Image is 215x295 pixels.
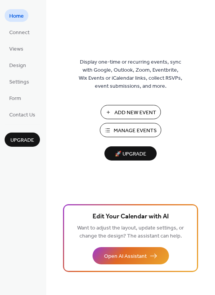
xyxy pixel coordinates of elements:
[9,45,23,53] span: Views
[9,62,26,70] span: Design
[9,78,29,86] span: Settings
[9,12,24,20] span: Home
[9,95,21,103] span: Form
[101,105,161,119] button: Add New Event
[5,108,40,121] a: Contact Us
[10,136,34,144] span: Upgrade
[5,42,28,55] a: Views
[114,109,156,117] span: Add New Event
[104,146,157,161] button: 🚀 Upgrade
[100,123,161,137] button: Manage Events
[5,26,34,38] a: Connect
[9,111,35,119] span: Contact Us
[5,75,34,88] a: Settings
[5,9,28,22] a: Home
[109,149,152,159] span: 🚀 Upgrade
[5,59,31,71] a: Design
[5,92,26,104] a: Form
[77,223,184,241] span: Want to adjust the layout, update settings, or change the design? The assistant can help.
[93,247,169,264] button: Open AI Assistant
[93,211,169,222] span: Edit Your Calendar with AI
[9,29,30,37] span: Connect
[114,127,157,135] span: Manage Events
[5,133,40,147] button: Upgrade
[79,58,182,90] span: Display one-time or recurring events, sync with Google, Outlook, Zoom, Eventbrite, Wix Events or ...
[104,252,147,261] span: Open AI Assistant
